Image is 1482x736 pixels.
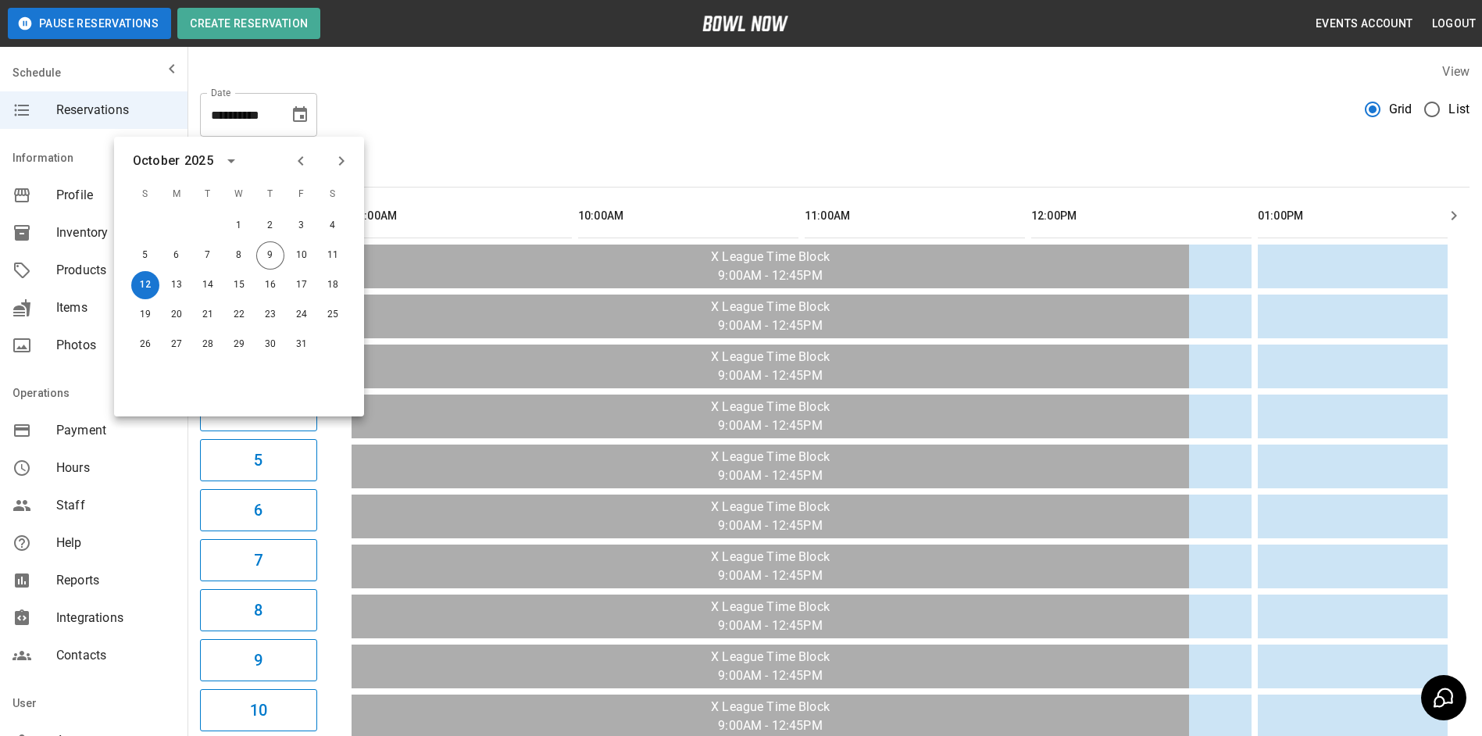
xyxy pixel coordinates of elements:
button: Next month [328,148,355,174]
span: Products [56,261,175,280]
button: Oct 27, 2025 [162,330,191,359]
span: W [225,179,253,210]
span: List [1448,100,1470,119]
th: 10:00AM [578,194,798,238]
span: M [162,179,191,210]
button: Oct 25, 2025 [319,301,347,329]
button: Events Account [1309,9,1420,38]
button: Oct 15, 2025 [225,271,253,299]
span: Grid [1389,100,1412,119]
button: Oct 14, 2025 [194,271,222,299]
button: Oct 13, 2025 [162,271,191,299]
button: Oct 12, 2025 [131,271,159,299]
span: Reports [56,571,175,590]
span: Contacts [56,646,175,665]
span: Items [56,298,175,317]
h6: 9 [254,648,262,673]
button: Oct 10, 2025 [287,241,316,270]
h6: 8 [254,598,262,623]
button: 8 [200,589,317,631]
img: logo [702,16,788,31]
h6: 6 [254,498,262,523]
span: Reservations [56,101,175,120]
span: Profile [56,186,175,205]
th: 09:00AM [352,194,572,238]
button: Oct 17, 2025 [287,271,316,299]
button: Oct 16, 2025 [256,271,284,299]
span: Staff [56,496,175,515]
span: Inventory [56,223,175,242]
button: Create Reservation [177,8,320,39]
button: Oct 20, 2025 [162,301,191,329]
button: Oct 9, 2025 [256,241,284,270]
button: Oct 6, 2025 [162,241,191,270]
button: Oct 30, 2025 [256,330,284,359]
button: Oct 11, 2025 [319,241,347,270]
button: Oct 19, 2025 [131,301,159,329]
div: October [133,152,180,170]
span: S [131,179,159,210]
button: Pause Reservations [8,8,171,39]
h6: 7 [254,548,262,573]
th: 12:00PM [1031,194,1252,238]
button: Oct 5, 2025 [131,241,159,270]
span: Hours [56,459,175,477]
button: Oct 28, 2025 [194,330,222,359]
span: T [256,179,284,210]
h6: 10 [250,698,267,723]
div: 2025 [184,152,213,170]
button: Oct 7, 2025 [194,241,222,270]
button: Oct 31, 2025 [287,330,316,359]
label: View [1442,64,1470,79]
span: Integrations [56,609,175,627]
button: 7 [200,539,317,581]
button: 5 [200,439,317,481]
span: Help [56,534,175,552]
h6: 5 [254,448,262,473]
button: Oct 22, 2025 [225,301,253,329]
button: 6 [200,489,317,531]
button: Oct 18, 2025 [319,271,347,299]
span: S [319,179,347,210]
button: Oct 21, 2025 [194,301,222,329]
button: Previous month [287,148,314,174]
button: Oct 1, 2025 [225,212,253,240]
span: F [287,179,316,210]
button: calendar view is open, switch to year view [218,148,245,174]
span: Photos [56,336,175,355]
button: Oct 8, 2025 [225,241,253,270]
div: inventory tabs [200,149,1470,187]
button: 10 [200,689,317,731]
button: Oct 24, 2025 [287,301,316,329]
th: 11:00AM [805,194,1025,238]
button: Oct 23, 2025 [256,301,284,329]
button: Oct 4, 2025 [319,212,347,240]
button: Choose date, selected date is Oct 12, 2025 [284,99,316,130]
button: 9 [200,639,317,681]
button: Logout [1426,9,1482,38]
button: Oct 3, 2025 [287,212,316,240]
span: T [194,179,222,210]
button: Oct 26, 2025 [131,330,159,359]
span: Payment [56,421,175,440]
button: Oct 2, 2025 [256,212,284,240]
button: Oct 29, 2025 [225,330,253,359]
